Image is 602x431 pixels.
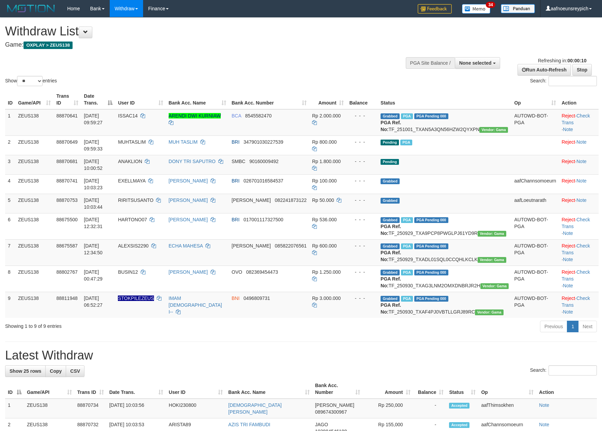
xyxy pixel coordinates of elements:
select: Showentries [17,76,43,86]
td: · [559,155,599,174]
div: - - - [349,197,375,204]
td: 1 [5,399,24,418]
img: MOTION_logo.png [5,3,57,14]
th: Action [559,90,599,109]
a: Note [539,402,549,408]
span: [DATE] 06:52:27 [84,296,103,308]
h4: Game: [5,42,395,48]
th: Balance: activate to sort column ascending [413,379,447,399]
a: Note [576,197,587,203]
a: [DEMOGRAPHIC_DATA][PERSON_NAME] [228,402,282,415]
td: 2 [5,135,15,155]
td: 8 [5,266,15,292]
a: Reject [561,197,575,203]
td: 5 [5,194,15,213]
th: ID: activate to sort column descending [5,379,24,399]
b: PGA Ref. No: [381,302,401,315]
div: - - - [349,269,375,275]
td: ZEUS138 [15,213,53,239]
a: Copy [45,365,66,377]
span: 88675587 [56,243,77,249]
td: 3 [5,155,15,174]
span: Marked by aafnoeunsreypich [401,113,413,119]
td: TF_250930_TXAG3LNM2OMXDNBRJR2H [378,266,511,292]
span: Show 25 rows [10,368,41,374]
th: Balance [346,90,378,109]
td: [DATE] 10:03:56 [107,399,166,418]
th: Amount: activate to sort column ascending [309,90,346,109]
span: Rp 600.000 [312,243,337,249]
span: Marked by aaftrukkakada [401,217,413,223]
span: PGA Pending [414,270,448,275]
span: 88802767 [56,269,77,275]
th: Op: activate to sort column ascending [511,90,559,109]
th: Bank Acc. Number: activate to sort column ascending [229,90,309,109]
label: Show entries [5,76,57,86]
span: 88811948 [56,296,77,301]
span: 88870741 [56,178,77,183]
span: [PERSON_NAME] [232,197,271,203]
div: Showing 1 to 9 of 9 entries [5,320,246,330]
div: - - - [349,139,375,145]
th: Trans ID: activate to sort column ascending [75,379,107,399]
a: Show 25 rows [5,365,46,377]
span: PGA Pending [414,296,448,302]
span: Nama rekening ada tanda titik/strip, harap diedit [118,296,154,301]
span: Refreshing in: [538,58,586,63]
td: ZEUS138 [15,194,53,213]
span: Grabbed [381,270,400,275]
a: Check Trans [561,296,590,308]
td: · · [559,239,599,266]
span: Marked by aafpengsreynich [401,243,413,249]
span: Marked by aafsreyleap [401,296,413,302]
span: BCA [232,113,241,118]
td: - [413,399,447,418]
div: - - - [349,295,375,302]
span: [DATE] 10:03:23 [84,178,103,190]
span: Grabbed [381,198,400,204]
td: · [559,194,599,213]
span: [DATE] 00:47:29 [84,269,103,282]
a: Run Auto-Refresh [518,64,571,76]
td: AUTOWD-BOT-PGA [511,109,559,136]
h1: Withdraw List [5,25,395,38]
span: Copy 8545582470 to clipboard [245,113,272,118]
div: - - - [349,242,375,249]
span: OXPLAY > ZEUS138 [24,42,73,49]
a: MUH TASLIM [169,139,198,145]
a: DONY TRI SAPUTRO [169,159,216,164]
a: Note [576,159,587,164]
span: Vendor URL: https://trx31.1velocity.biz [479,127,508,133]
td: ZEUS138 [15,135,53,155]
a: AZIS TRI FAMBUDI [228,422,270,427]
span: Pending [381,159,399,165]
th: User ID: activate to sort column ascending [115,90,166,109]
span: Vendor URL: https://trx31.1velocity.biz [475,309,504,315]
a: Note [539,422,549,427]
span: 88870681 [56,159,77,164]
td: ZEUS138 [15,155,53,174]
span: Rp 1.800.000 [312,159,341,164]
a: [PERSON_NAME] [169,178,208,183]
a: Check Trans [561,217,590,229]
div: - - - [349,158,375,165]
td: · · [559,213,599,239]
td: TF_250929_TXA9PCP8PWGLPJ61YD9R [378,213,511,239]
img: Button%20Memo.svg [462,4,491,14]
td: AUTOWD-BOT-PGA [511,266,559,292]
td: AUTOWD-BOT-PGA [511,213,559,239]
span: 88675500 [56,217,77,222]
span: Rp 536.000 [312,217,337,222]
td: TF_251001_TXAN5A3QN56HZW2QYXPN [378,109,511,136]
a: Reject [561,217,575,222]
span: [DATE] 09:59:33 [84,139,103,151]
span: OVO [232,269,242,275]
span: Rp 1.250.000 [312,269,341,275]
td: 4 [5,174,15,194]
td: HOKI230800 [166,399,226,418]
span: BRI [232,217,240,222]
b: PGA Ref. No: [381,224,401,236]
th: Status: activate to sort column ascending [446,379,478,399]
th: Date Trans.: activate to sort column descending [81,90,115,109]
span: Pending [381,140,399,145]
